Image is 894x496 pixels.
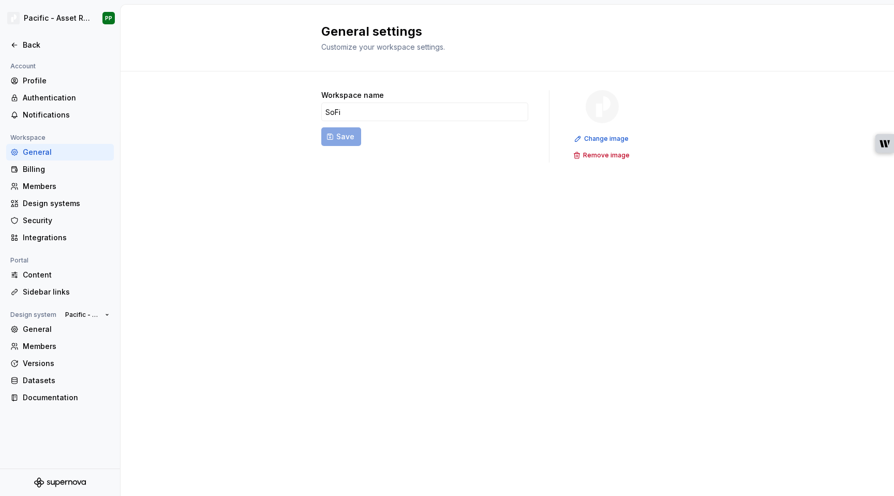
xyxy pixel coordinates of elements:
div: Billing [23,164,110,174]
img: 8d0dbd7b-a897-4c39-8ca0-62fbda938e11.png [7,12,20,24]
div: PP [105,14,112,22]
button: Change image [571,132,633,146]
a: Notifications [6,107,114,123]
div: Back [23,40,110,50]
img: 8d0dbd7b-a897-4c39-8ca0-62fbda938e11.png [586,90,619,123]
div: General [23,324,110,334]
a: Sidebar links [6,284,114,300]
div: Security [23,215,110,226]
div: Authentication [23,93,110,103]
a: Integrations [6,229,114,246]
div: Design system [6,309,61,321]
div: Members [23,341,110,352]
div: Members [23,181,110,192]
a: Datasets [6,372,114,389]
div: Account [6,60,40,72]
a: Security [6,212,114,229]
div: General [23,147,110,157]
a: General [6,144,114,161]
button: Remove image [570,148,634,163]
div: Datasets [23,375,110,386]
div: Notifications [23,110,110,120]
label: Workspace name [321,90,384,100]
a: Documentation [6,389,114,406]
span: Remove image [583,151,630,159]
div: Versions [23,358,110,369]
div: Pacific - Asset Repository (Illustrations) [24,13,90,23]
a: Billing [6,161,114,178]
div: Workspace [6,132,50,144]
a: Members [6,178,114,195]
a: Versions [6,355,114,372]
a: General [6,321,114,338]
a: Profile [6,72,114,89]
button: Pacific - Asset Repository (Illustrations)PP [2,7,118,30]
a: Content [6,267,114,283]
div: Profile [23,76,110,86]
div: Design systems [23,198,110,209]
svg: Supernova Logo [34,477,86,488]
a: Authentication [6,90,114,106]
div: Documentation [23,392,110,403]
div: Portal [6,254,33,267]
span: Change image [584,135,629,143]
a: Design systems [6,195,114,212]
div: Sidebar links [23,287,110,297]
span: Customize your workspace settings. [321,42,445,51]
a: Members [6,338,114,355]
div: Content [23,270,110,280]
span: Pacific - Asset Repository (Illustrations) [65,311,101,319]
div: Integrations [23,232,110,243]
h2: General settings [321,23,681,40]
a: Back [6,37,114,53]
